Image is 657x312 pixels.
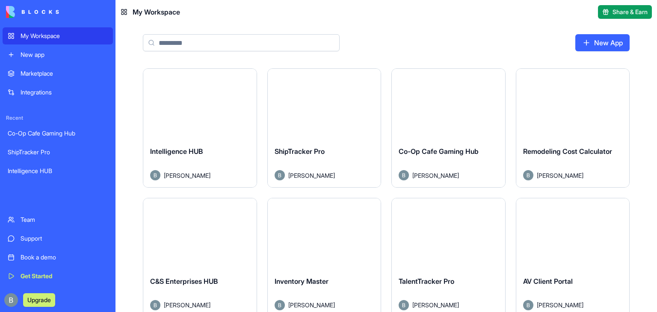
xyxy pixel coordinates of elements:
a: ShipTracker ProAvatar[PERSON_NAME] [267,68,382,188]
a: Integrations [3,84,113,101]
a: Intelligence HUB [3,162,113,180]
a: ShipTracker Pro [3,144,113,161]
span: AV Client Portal [523,277,573,286]
span: Remodeling Cost Calculator [523,147,612,156]
div: My Workspace [21,32,108,40]
span: Inventory Master [275,277,328,286]
span: [PERSON_NAME] [412,300,459,309]
a: Marketplace [3,65,113,82]
div: ShipTracker Pro [8,148,108,156]
span: [PERSON_NAME] [288,171,335,180]
a: My Workspace [3,27,113,44]
span: My Workspace [133,7,180,17]
span: Recent [3,115,113,121]
img: Avatar [275,170,285,180]
a: Co-Op Cafe Gaming Hub [3,125,113,142]
span: C&S Enterprises HUB [150,277,218,286]
img: Avatar [399,300,409,310]
a: Intelligence HUBAvatar[PERSON_NAME] [143,68,257,188]
div: Marketplace [21,69,108,78]
a: Remodeling Cost CalculatorAvatar[PERSON_NAME] [516,68,630,188]
span: [PERSON_NAME] [412,171,459,180]
button: Upgrade [23,293,55,307]
span: Intelligence HUB [150,147,203,156]
a: New app [3,46,113,63]
div: Team [21,215,108,224]
img: Avatar [523,170,533,180]
img: logo [6,6,59,18]
a: Book a demo [3,249,113,266]
span: [PERSON_NAME] [288,300,335,309]
div: Book a demo [21,253,108,262]
span: Share & Earn [613,8,648,16]
div: Get Started [21,272,108,280]
a: Upgrade [23,295,55,304]
span: [PERSON_NAME] [537,300,583,309]
span: ShipTracker Pro [275,147,325,156]
img: Avatar [399,170,409,180]
a: Team [3,211,113,228]
span: [PERSON_NAME] [537,171,583,180]
a: Co-Op Cafe Gaming HubAvatar[PERSON_NAME] [391,68,506,188]
span: TalentTracker Pro [399,277,454,286]
span: Co-Op Cafe Gaming Hub [399,147,479,156]
img: Avatar [150,170,160,180]
a: Support [3,230,113,247]
button: Share & Earn [598,5,652,19]
div: Support [21,234,108,243]
div: Co-Op Cafe Gaming Hub [8,129,108,138]
img: Avatar [523,300,533,310]
img: Avatar [150,300,160,310]
a: Get Started [3,268,113,285]
a: New App [575,34,630,51]
span: [PERSON_NAME] [164,300,210,309]
img: Avatar [275,300,285,310]
img: ACg8ocIug40qN1SCXJiinWdltW7QsPxROn8ZAVDlgOtPD8eQfXIZmw=s96-c [4,293,18,307]
span: [PERSON_NAME] [164,171,210,180]
div: New app [21,50,108,59]
div: Integrations [21,88,108,97]
div: Intelligence HUB [8,167,108,175]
